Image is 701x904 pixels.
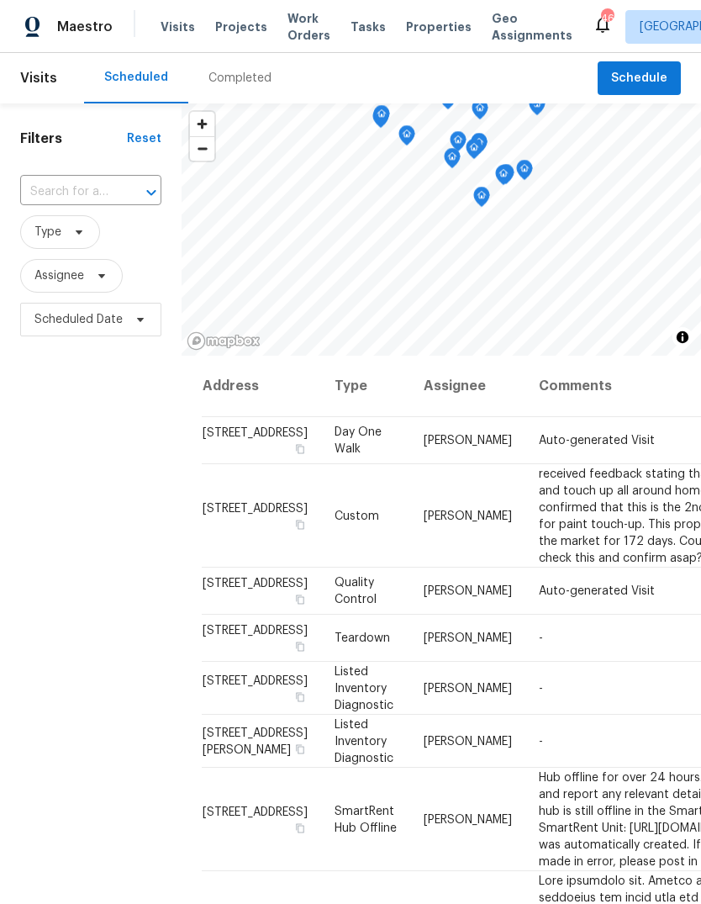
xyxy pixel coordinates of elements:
[140,181,163,204] button: Open
[187,331,261,351] a: Mapbox homepage
[335,510,379,521] span: Custom
[104,69,168,86] div: Scheduled
[57,19,113,35] span: Maestro
[498,164,514,190] div: Map marker
[424,510,512,521] span: [PERSON_NAME]
[20,179,114,205] input: Search for an address...
[466,139,482,165] div: Map marker
[406,19,472,35] span: Properties
[190,137,214,161] span: Zoom out
[127,130,161,147] div: Reset
[293,741,308,756] button: Copy Address
[424,632,512,644] span: [PERSON_NAME]
[203,427,308,439] span: [STREET_ADDRESS]
[203,625,308,637] span: [STREET_ADDRESS]
[539,682,543,694] span: -
[372,108,389,134] div: Map marker
[335,632,390,644] span: Teardown
[203,578,308,589] span: [STREET_ADDRESS]
[598,61,681,96] button: Schedule
[398,125,415,151] div: Map marker
[20,130,127,147] h1: Filters
[335,665,393,711] span: Listed Inventory Diagnostic
[293,689,308,704] button: Copy Address
[450,131,466,157] div: Map marker
[539,435,655,447] span: Auto-generated Visit
[293,441,308,457] button: Copy Address
[424,735,512,747] span: [PERSON_NAME]
[34,224,61,241] span: Type
[492,10,572,44] span: Geo Assignments
[293,820,308,835] button: Copy Address
[539,632,543,644] span: -
[516,160,533,186] div: Map marker
[215,19,267,35] span: Projects
[424,682,512,694] span: [PERSON_NAME]
[611,68,667,89] span: Schedule
[350,21,386,33] span: Tasks
[293,639,308,654] button: Copy Address
[424,813,512,825] span: [PERSON_NAME]
[161,19,195,35] span: Visits
[424,435,512,447] span: [PERSON_NAME]
[335,805,397,833] span: SmartRent Hub Offline
[293,516,308,531] button: Copy Address
[203,727,308,755] span: [STREET_ADDRESS][PERSON_NAME]
[471,134,488,160] div: Map marker
[203,502,308,514] span: [STREET_ADDRESS]
[190,136,214,161] button: Zoom out
[471,133,488,159] div: Map marker
[672,327,693,347] button: Toggle attribution
[203,674,308,686] span: [STREET_ADDRESS]
[424,585,512,597] span: [PERSON_NAME]
[677,328,688,346] span: Toggle attribution
[293,592,308,607] button: Copy Address
[601,10,613,27] div: 46
[410,356,525,417] th: Assignee
[202,356,321,417] th: Address
[321,356,410,417] th: Type
[20,60,57,97] span: Visits
[335,577,377,605] span: Quality Control
[34,311,123,328] span: Scheduled Date
[287,10,330,44] span: Work Orders
[203,806,308,817] span: [STREET_ADDRESS]
[373,105,390,131] div: Map marker
[208,70,271,87] div: Completed
[190,112,214,136] button: Zoom in
[335,718,393,764] span: Listed Inventory Diagnostic
[539,585,655,597] span: Auto-generated Visit
[444,148,461,174] div: Map marker
[473,187,490,213] div: Map marker
[34,267,84,284] span: Assignee
[472,99,488,125] div: Map marker
[539,735,543,747] span: -
[335,426,382,455] span: Day One Walk
[495,165,512,191] div: Map marker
